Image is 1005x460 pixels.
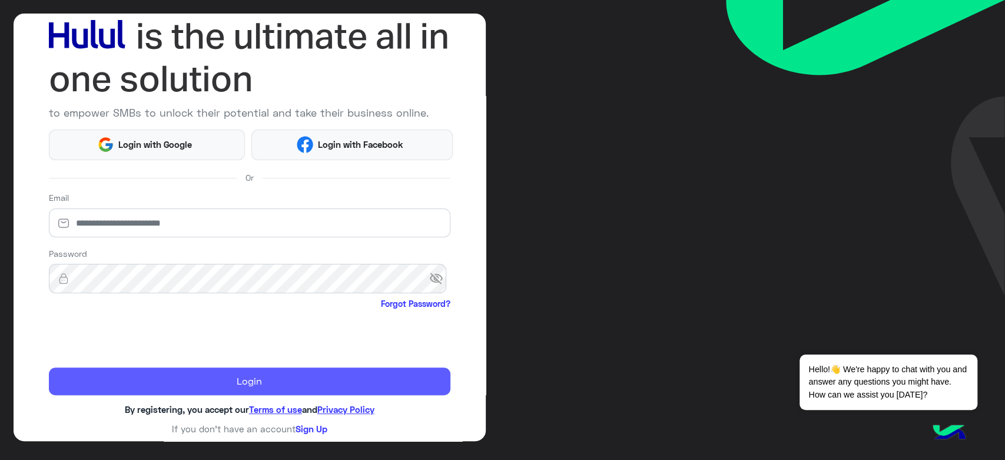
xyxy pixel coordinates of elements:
label: Password [49,247,87,260]
span: Or [246,171,254,184]
a: Sign Up [296,423,327,434]
img: hulul-logo.png [928,413,970,454]
span: Login with Google [114,138,197,151]
a: Privacy Policy [317,404,374,415]
img: lock [49,273,78,284]
button: Login with Facebook [251,130,452,160]
p: to empower SMBs to unlock their potential and take their business online. [49,105,450,121]
img: Facebook [297,136,314,153]
span: Hello!👋 We're happy to chat with you and answer any questions you might have. How can we assist y... [800,355,977,410]
img: Google [97,136,114,153]
button: Login with Google [49,130,246,160]
a: Forgot Password? [381,297,450,310]
span: visibility_off [429,268,450,289]
label: Email [49,191,69,204]
img: email [49,217,78,229]
button: Login [49,368,450,396]
span: By registering, you accept our [125,404,249,415]
h6: If you don’t have an account [49,423,450,434]
img: hululLoginTitle_EN.svg [49,15,450,101]
a: Terms of use [249,404,302,415]
span: Login with Facebook [313,138,407,151]
span: and [302,404,317,415]
iframe: reCAPTCHA [49,313,228,359]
